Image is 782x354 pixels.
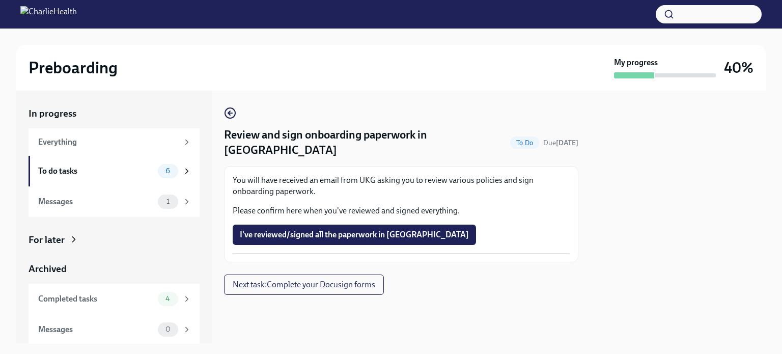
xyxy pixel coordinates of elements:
[29,156,200,186] a: To do tasks6
[29,186,200,217] a: Messages1
[38,166,154,177] div: To do tasks
[233,280,375,290] span: Next task : Complete your Docusign forms
[29,284,200,314] a: Completed tasks4
[29,314,200,345] a: Messages0
[159,325,177,333] span: 0
[543,139,578,147] span: Due
[159,295,176,303] span: 4
[724,59,753,77] h3: 40%
[224,275,384,295] button: Next task:Complete your Docusign forms
[556,139,578,147] strong: [DATE]
[510,139,539,147] span: To Do
[233,225,476,245] button: I've reviewed/signed all the paperwork in [GEOGRAPHIC_DATA]
[543,138,578,148] span: September 7th, 2025 09:00
[29,128,200,156] a: Everything
[29,233,65,247] div: For later
[38,293,154,305] div: Completed tasks
[38,137,178,148] div: Everything
[29,262,200,276] a: Archived
[29,107,200,120] a: In progress
[38,196,154,207] div: Messages
[240,230,469,240] span: I've reviewed/signed all the paperwork in [GEOGRAPHIC_DATA]
[29,58,118,78] h2: Preboarding
[38,324,154,335] div: Messages
[614,57,658,68] strong: My progress
[233,205,570,216] p: Please confirm here when you've reviewed and signed everything.
[224,127,506,158] h4: Review and sign onboarding paperwork in [GEOGRAPHIC_DATA]
[159,167,176,175] span: 6
[233,175,570,197] p: You will have received an email from UKG asking you to review various policies and sign onboardin...
[160,198,176,205] span: 1
[29,233,200,247] a: For later
[20,6,77,22] img: CharlieHealth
